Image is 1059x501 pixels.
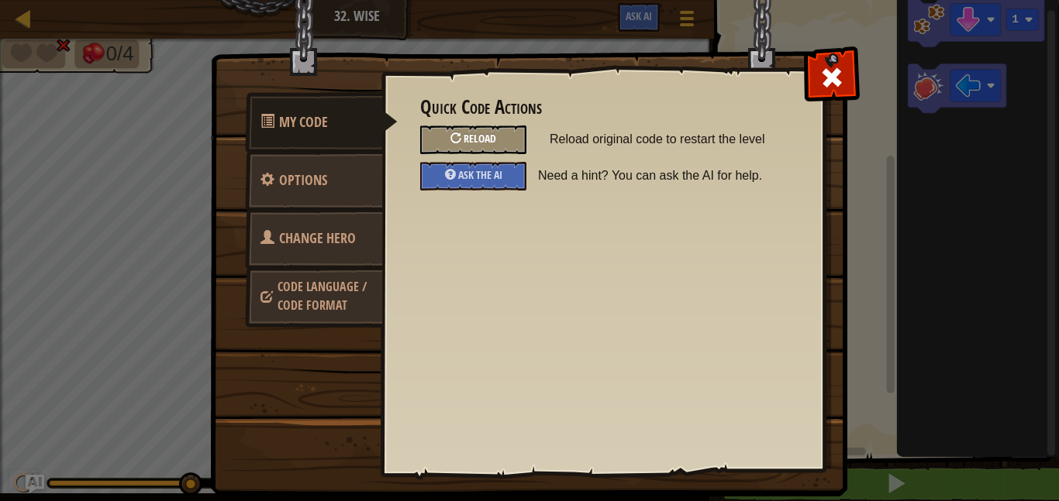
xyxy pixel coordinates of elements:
span: Choose hero, language [278,278,367,314]
span: Reload original code to restart the level [550,125,785,153]
div: Ask the AI [420,162,526,190]
div: Reload original code to restart the level [420,125,526,154]
a: Options [245,150,383,211]
span: Quick Code Actions [279,112,328,132]
span: Need a hint? You can ask the AI for help. [538,162,797,190]
a: My Code [245,92,398,153]
span: Choose hero, language [279,228,356,248]
span: Configure settings [279,170,327,190]
span: Ask the AI [458,167,502,182]
h3: Quick Code Actions [420,97,785,118]
span: Reload [464,131,496,146]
